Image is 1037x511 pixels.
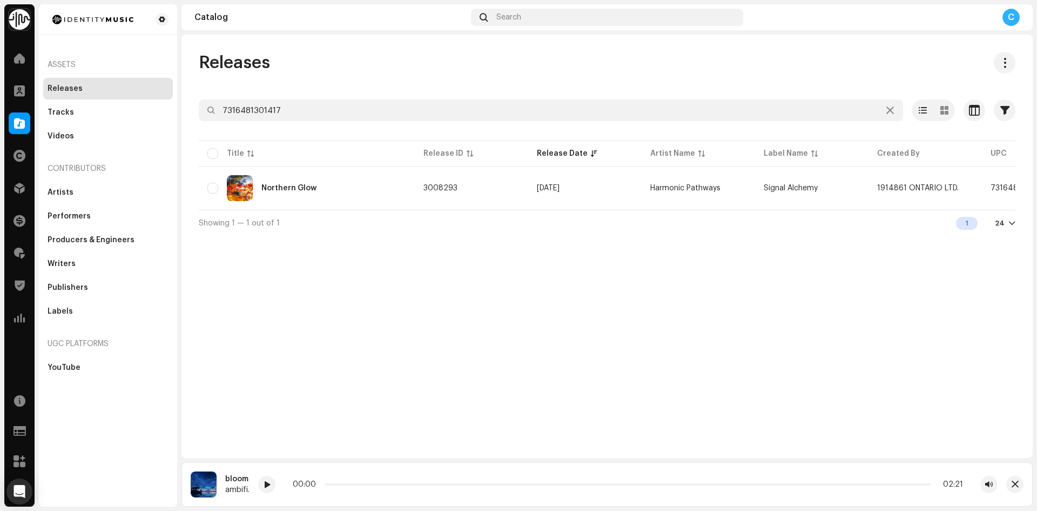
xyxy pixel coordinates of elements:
div: YouTube [48,363,80,372]
re-m-nav-item: Producers & Engineers [43,229,173,251]
re-m-nav-item: Writers [43,253,173,275]
div: 24 [995,219,1005,228]
re-m-nav-item: Labels [43,301,173,322]
re-m-nav-item: Releases [43,78,173,99]
re-m-nav-item: Performers [43,205,173,227]
div: Performers [48,212,91,221]
div: Artist Name [650,148,695,159]
img: 0f74c21f-6d1c-4dbc-9196-dbddad53419e [9,9,30,30]
div: Label Name [764,148,808,159]
img: 185c913a-8839-411b-a7b9-bf647bcb215e [48,13,138,26]
div: 00:00 [293,480,320,489]
div: Northern Glow [261,184,317,192]
img: dbe1d048-5890-42bb-8bc2-753d740498ea [191,472,217,497]
div: Release ID [423,148,463,159]
span: 1914861 ONTARIO LTD. [877,184,959,192]
span: 3008293 [423,184,457,192]
re-m-nav-item: Publishers [43,277,173,298]
div: Releases [48,84,83,93]
div: Writers [48,260,76,268]
span: Harmonic Pathways [650,184,746,192]
div: Title [227,148,244,159]
div: C [1002,9,1020,26]
span: Search [496,13,521,22]
div: ambifi. [225,486,250,494]
re-m-nav-item: Tracks [43,102,173,123]
div: Release Date [537,148,588,159]
div: Labels [48,307,73,316]
span: Signal Alchemy [764,184,818,192]
img: d29e8e30-4258-4894-8779-c9718d32ea7b [227,175,253,201]
div: bloom [225,475,250,483]
re-a-nav-header: Assets [43,52,173,78]
re-a-nav-header: UGC Platforms [43,331,173,357]
div: Publishers [48,283,88,292]
span: Oct 31, 2025 [537,184,560,192]
span: Releases [199,52,270,74]
div: Artists [48,188,73,197]
div: Catalog [194,13,467,22]
div: Videos [48,132,74,141]
re-m-nav-item: Artists [43,182,173,203]
div: Open Intercom Messenger [6,479,32,505]
re-m-nav-item: YouTube [43,357,173,379]
input: Search [199,99,903,121]
re-m-nav-item: Videos [43,125,173,147]
span: Showing 1 — 1 out of 1 [199,220,280,227]
div: Tracks [48,108,74,117]
div: Producers & Engineers [48,236,134,244]
div: Harmonic Pathways [650,184,720,192]
div: 1 [956,217,978,230]
re-a-nav-header: Contributors [43,156,173,182]
div: 02:21 [935,480,963,489]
